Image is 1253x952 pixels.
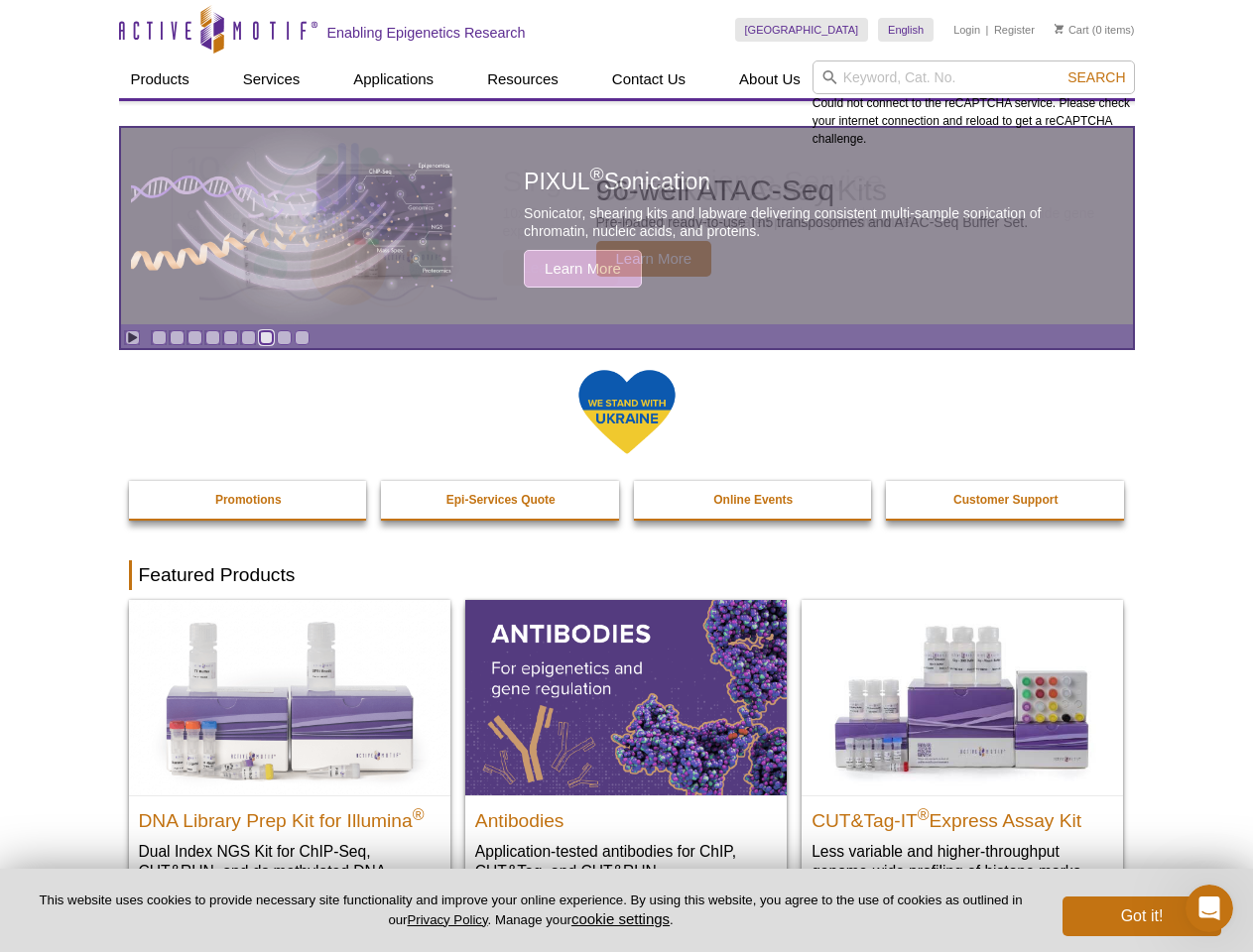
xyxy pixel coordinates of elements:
button: Got it! [1063,896,1221,936]
a: Cart [1055,23,1089,37]
a: Go to slide 9 [295,330,310,345]
img: DNA Library Prep Kit for Illumina [129,600,450,794]
sup: ® [918,805,930,822]
img: Your Cart [1055,24,1064,34]
a: Online Events [634,481,874,519]
input: Keyword, Cat. No. [813,60,1135,94]
a: About Us [727,60,813,98]
img: We Stand With Ukraine [577,368,677,456]
a: Applications [341,60,445,98]
a: All Antibodies Antibodies Application-tested antibodies for ChIP, CUT&Tag, and CUT&RUN. [465,600,787,900]
a: Privacy Policy [407,912,487,927]
p: Less variable and higher-throughput genome-wide profiling of histone marks​. [812,841,1113,882]
button: cookie settings [571,910,670,927]
a: Go to slide 3 [188,330,202,345]
a: Go to slide 2 [170,330,185,345]
a: Go to slide 8 [277,330,292,345]
a: Customer Support [886,481,1126,519]
p: This website uses cookies to provide necessary site functionality and improve your online experie... [32,892,1030,929]
a: Go to slide 6 [241,330,256,345]
h2: CUT&Tag-IT Express Assay Kit [812,801,1113,831]
a: Epi-Services Quote [381,481,621,519]
p: Application-tested antibodies for ChIP, CUT&Tag, and CUT&RUN. [475,841,777,882]
a: Register [994,23,1035,37]
a: Go to slide 1 [152,330,167,345]
h2: Enabling Epigenetics Research [327,24,526,42]
li: (0 items) [1055,18,1135,42]
span: Search [1067,69,1125,85]
button: Search [1062,68,1131,86]
h2: Antibodies [475,801,777,831]
div: Could not connect to the reCAPTCHA service. Please check your internet connection and reload to g... [813,60,1135,148]
a: Login [953,23,980,37]
h2: Featured Products [129,560,1125,590]
a: Toggle autoplay [125,330,140,345]
a: [GEOGRAPHIC_DATA] [735,18,869,42]
a: Products [119,60,201,98]
a: Contact Us [600,60,697,98]
a: Go to slide 7 [259,330,274,345]
h2: DNA Library Prep Kit for Illumina [139,801,440,831]
strong: Online Events [713,493,793,507]
a: Services [231,60,313,98]
a: Resources [475,60,570,98]
a: DNA Library Prep Kit for Illumina DNA Library Prep Kit for Illumina® Dual Index NGS Kit for ChIP-... [129,600,450,920]
a: English [878,18,934,42]
a: Go to slide 4 [205,330,220,345]
p: Dual Index NGS Kit for ChIP-Seq, CUT&RUN, and ds methylated DNA assays. [139,841,440,901]
img: All Antibodies [465,600,787,794]
strong: Epi-Services Quote [446,493,556,507]
strong: Customer Support [953,493,1058,507]
a: CUT&Tag-IT® Express Assay Kit CUT&Tag-IT®Express Assay Kit Less variable and higher-throughput ge... [802,600,1123,900]
iframe: Intercom live chat [1186,885,1233,932]
img: CUT&Tag-IT® Express Assay Kit [802,600,1123,794]
sup: ® [413,805,425,822]
strong: Promotions [215,493,282,507]
a: Go to slide 5 [223,330,238,345]
li: | [986,18,989,42]
a: Promotions [129,481,369,519]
